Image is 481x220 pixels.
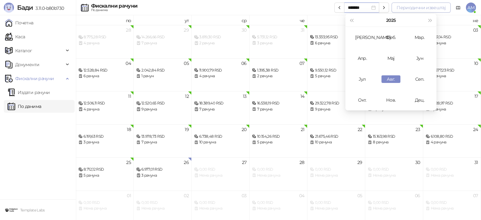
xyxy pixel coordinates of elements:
[377,69,405,90] td: 2025-08
[136,100,189,106] div: 12.520,65 RSD
[20,208,45,212] small: Template Labs
[307,25,365,58] td: 2025-08-01
[473,127,478,132] div: 24
[185,127,189,132] div: 19
[76,91,134,124] td: 2025-08-11
[136,167,189,173] div: 6.977,01 RSD
[453,3,463,13] a: Документација
[357,160,362,165] div: 29
[136,73,189,79] div: 1 рачун
[353,34,372,41] div: [PERSON_NAME].
[301,127,305,132] div: 21
[348,14,355,27] button: Претходна година (Control + left)
[136,139,189,145] div: 7 рачуна
[134,58,192,91] td: 2025-08-05
[184,28,189,32] div: 29
[307,124,365,158] td: 2025-08-22
[242,28,247,32] div: 30
[348,48,377,69] td: 2025-04
[307,157,365,191] td: 2025-08-29
[381,54,400,62] div: Мај
[348,90,377,110] td: 2025-10
[127,127,131,132] div: 18
[310,173,362,179] div: Нема рачуна
[33,5,64,11] span: 3.11.0-b80b730
[126,28,131,32] div: 28
[192,25,250,58] td: 2025-07-30
[78,40,131,46] div: 4 рачуна
[250,157,307,191] td: 2025-08-28
[134,15,192,25] th: ут
[250,58,307,91] td: 2025-08-07
[405,27,434,48] td: 2025-03
[78,205,131,211] div: Нема рачуна
[353,96,372,104] div: Окт.
[242,193,247,198] div: 03
[299,61,305,66] div: 07
[307,58,365,91] td: 2025-08-08
[78,67,131,73] div: 12.528,84 RSD
[136,134,189,140] div: 13.978,73 RSD
[194,167,247,173] div: 0,00 RSD
[136,40,189,46] div: 7 рачуна
[242,127,247,132] div: 20
[392,3,451,13] button: Периодични извештај
[423,91,481,124] td: 2025-08-17
[192,124,250,158] td: 2025-08-20
[184,193,189,198] div: 02
[426,34,478,40] div: 6.951,14 RSD
[192,157,250,191] td: 2025-08-27
[134,157,192,191] td: 2025-08-26
[377,90,405,110] td: 2025-11
[78,139,131,145] div: 3 рачуна
[377,48,405,69] td: 2025-05
[76,15,134,25] th: по
[301,28,305,32] div: 31
[252,200,305,206] div: 0,00 RSD
[368,173,420,179] div: Нема рачуна
[76,58,134,91] td: 2025-08-04
[310,34,362,40] div: 13.333,95 RSD
[194,139,247,145] div: 10 рачуна
[426,139,478,145] div: 4 рачуна
[78,106,131,112] div: 4 рачуна
[410,96,429,104] div: Дец.
[194,200,247,206] div: 0,00 RSD
[474,160,478,165] div: 31
[194,67,247,73] div: 11.900,79 RSD
[184,61,189,66] div: 05
[365,157,423,191] td: 2025-08-30
[250,25,307,58] td: 2025-07-31
[5,16,34,29] a: Почетна
[405,69,434,90] td: 2025-09
[126,160,131,165] div: 25
[310,100,362,106] div: 29.322,78 RSD
[134,91,192,124] td: 2025-08-12
[405,90,434,110] td: 2025-12
[365,124,423,158] td: 2025-08-23
[310,106,362,112] div: 9 рачуна
[5,204,18,216] img: 64x64-companyLogo-46bbf2fd-0887-484e-a02e-a45a40244bfa.png
[185,94,189,98] div: 12
[17,4,33,11] span: Бади
[15,72,54,85] span: Фискални рачуни
[194,205,247,211] div: Нема рачуна
[250,124,307,158] td: 2025-08-21
[426,100,478,106] div: 6.228,97 RSD
[5,30,25,43] a: Каса
[310,167,362,173] div: 0,00 RSD
[136,205,189,211] div: Нема рачуна
[136,34,189,40] div: 14.266,66 RSD
[358,127,362,132] div: 22
[252,100,305,106] div: 16.538,19 RSD
[252,73,305,79] div: 2 рачуна
[426,167,478,173] div: 0,00 RSD
[241,61,247,66] div: 06
[4,3,14,13] img: Logo
[427,14,434,27] button: Следећа година (Control + right)
[300,94,305,98] div: 14
[78,100,131,106] div: 12.506,11 RSD
[415,160,420,165] div: 30
[78,134,131,140] div: 6.191,63 RSD
[423,58,481,91] td: 2025-08-10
